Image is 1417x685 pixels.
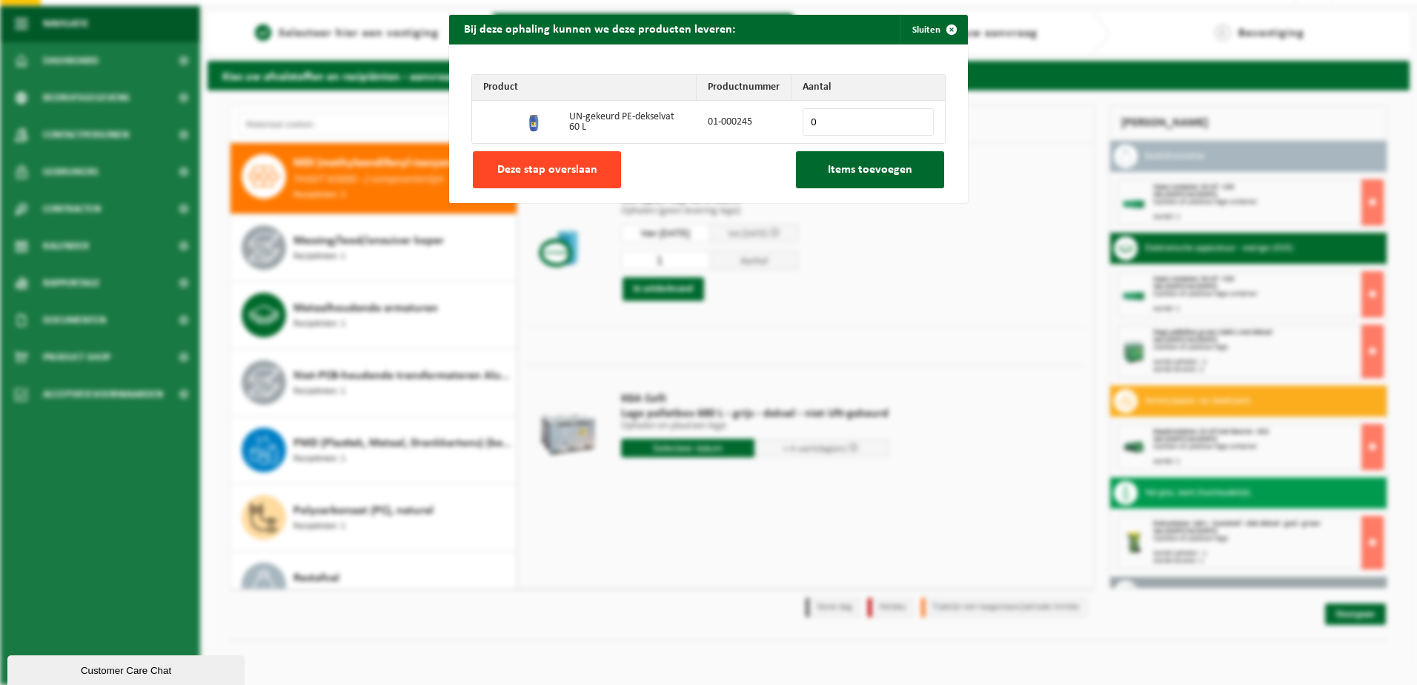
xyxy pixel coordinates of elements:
img: 01-000245 [523,109,547,133]
span: Deze stap overslaan [497,164,597,176]
th: Productnummer [697,75,792,101]
iframe: chat widget [7,652,248,685]
td: UN-gekeurd PE-dekselvat 60 L [558,101,697,143]
th: Aantal [792,75,945,101]
span: Items toevoegen [828,164,912,176]
button: Items toevoegen [796,151,944,188]
button: Deze stap overslaan [473,151,621,188]
button: Sluiten [900,15,966,44]
td: 01-000245 [697,101,792,143]
h2: Bij deze ophaling kunnen we deze producten leveren: [449,15,750,43]
th: Product [472,75,697,101]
